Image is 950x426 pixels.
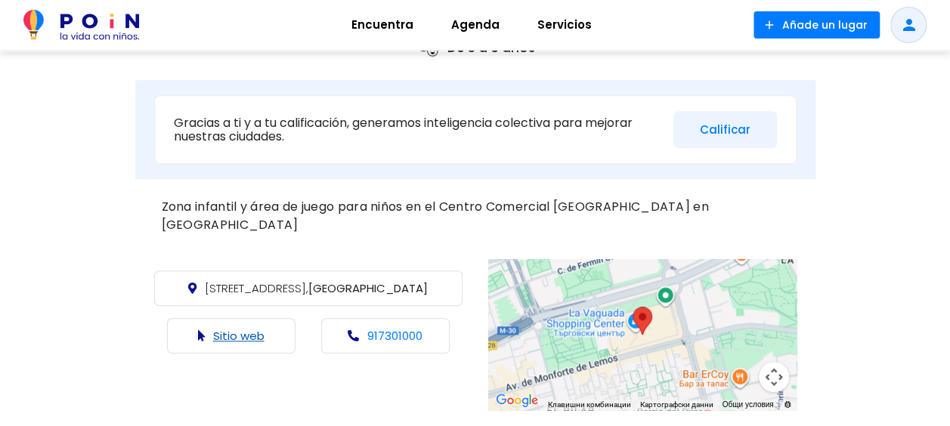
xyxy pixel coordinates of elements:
span: Servicios [531,13,599,37]
div: Zona infantil y área de juego para niños en el Centro Comercial [GEOGRAPHIC_DATA] en [GEOGRAPHIC_... [154,194,797,238]
span: [GEOGRAPHIC_DATA] [205,280,428,296]
a: Encuentra [333,7,432,43]
button: Картографски данни [639,400,713,410]
span: Encuentra [345,13,420,37]
span: Agenda [444,13,506,37]
button: Клавишни комбинации [547,400,630,410]
button: Calificar [673,111,777,148]
a: Отворете този район в Google Карти (отваря се нов прозорец) [492,390,542,410]
a: Подаване на сигнал до Google за грешки в пътната карта или изображенията [783,400,792,409]
a: Общи условия (отваря се в нов раздел) [722,399,773,410]
button: Контроли за изгледа на картата [759,362,789,392]
img: POiN [23,10,139,40]
p: Gracias a ti y a tu calificación, generamos inteligencia colectiva para mejorar nuestras ciudades. [174,116,662,143]
span: [STREET_ADDRESS], [205,280,308,296]
button: Añade un lugar [754,11,880,39]
a: Servicios [518,7,611,43]
a: 917301000 [367,328,422,344]
img: Google [492,390,542,410]
a: Sitio web [213,328,265,344]
a: Agenda [432,7,518,43]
